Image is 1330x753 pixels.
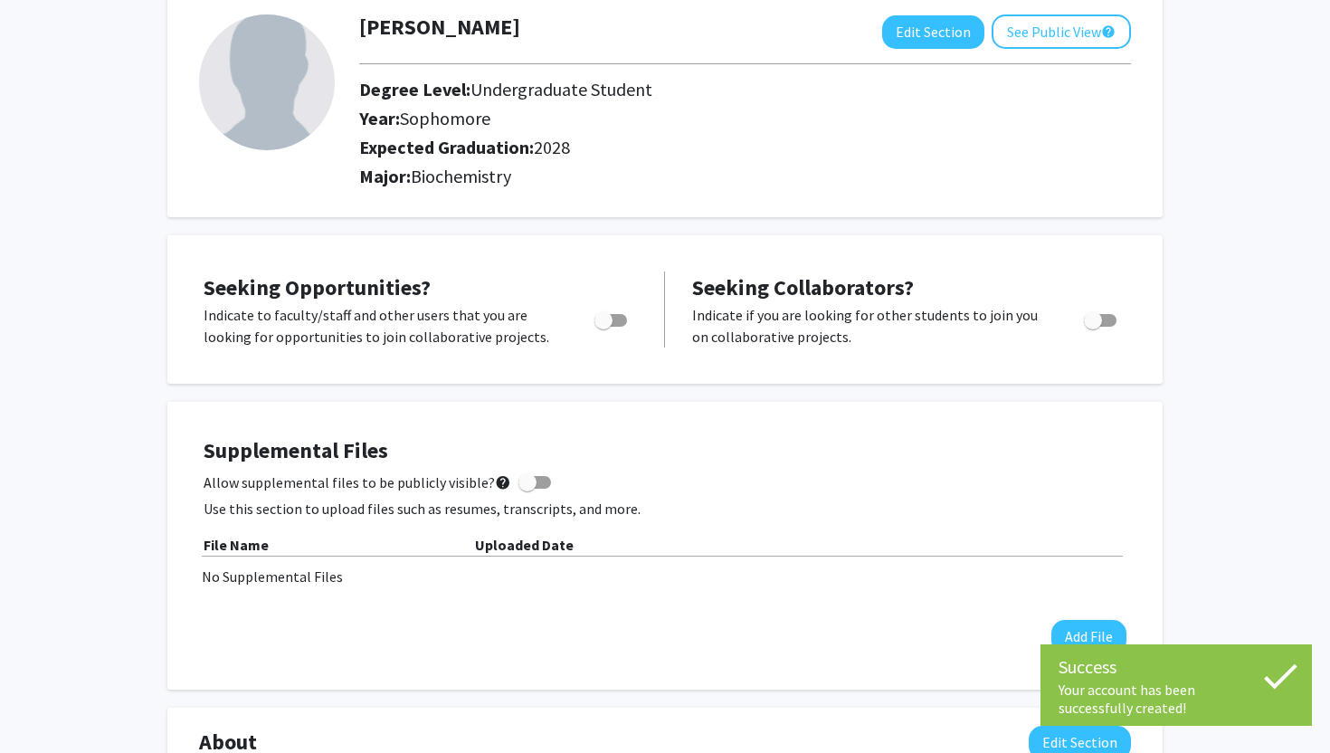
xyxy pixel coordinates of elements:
[475,536,574,554] b: Uploaded Date
[204,304,560,348] p: Indicate to faculty/staff and other users that you are looking for opportunities to join collabor...
[411,165,511,187] span: Biochemistry
[992,14,1131,49] button: See Public View
[204,536,269,554] b: File Name
[1051,620,1126,653] button: Add File
[202,566,1128,587] div: No Supplemental Files
[470,78,652,100] span: Undergraduate Student
[359,108,1049,129] h2: Year:
[495,472,511,493] mat-icon: help
[14,672,77,739] iframe: Chat
[1059,653,1294,681] div: Success
[204,273,431,301] span: Seeking Opportunities?
[692,304,1050,348] p: Indicate if you are looking for other students to join you on collaborative projects.
[204,438,1126,464] h4: Supplemental Files
[204,498,1126,519] p: Use this section to upload files such as resumes, transcripts, and more.
[692,273,914,301] span: Seeking Collaborators?
[359,79,1049,100] h2: Degree Level:
[882,15,984,49] button: Edit Section
[359,137,1049,158] h2: Expected Graduation:
[534,136,570,158] span: 2028
[199,14,335,150] img: Profile Picture
[400,107,490,129] span: Sophomore
[359,166,1131,187] h2: Major:
[359,14,520,41] h1: [PERSON_NAME]
[1101,21,1116,43] mat-icon: help
[204,472,511,493] span: Allow supplemental files to be publicly visible?
[1077,304,1126,331] div: Toggle
[1059,681,1294,717] div: Your account has been successfully created!
[587,304,637,331] div: Toggle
